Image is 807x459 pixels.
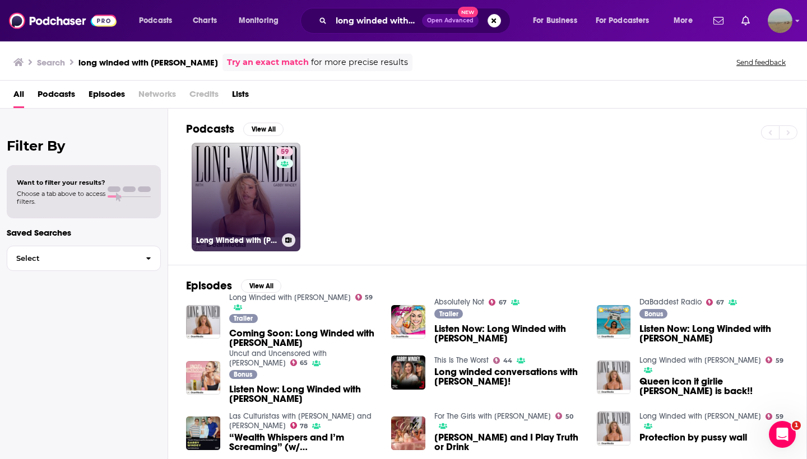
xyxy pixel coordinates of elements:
[434,367,583,386] a: Long winded conversations with Gabby Windey!
[768,8,792,33] img: User Profile
[766,413,783,420] a: 59
[533,13,577,29] span: For Business
[639,297,702,307] a: DaBaddest Radio
[78,57,218,68] h3: long winded with [PERSON_NAME]
[7,227,161,238] p: Saved Searches
[776,358,783,363] span: 59
[331,12,422,30] input: Search podcasts, credits, & more...
[239,13,279,29] span: Monitoring
[189,85,219,108] span: Credits
[37,57,65,68] h3: Search
[639,377,789,396] span: Queen icon it girlie [PERSON_NAME] is back!!
[639,355,761,365] a: Long Winded with Gabby Windey
[7,138,161,154] h2: Filter By
[229,329,378,348] a: Coming Soon: Long Winded with Gabby Windey
[458,7,478,17] span: New
[733,58,789,67] button: Send feedback
[434,411,551,421] a: For The Girls with Becca Moore
[229,349,327,368] a: Uncut and Uncensored with Caroline Stanbury
[434,433,583,452] a: Gabby Windey and I Play Truth or Drink
[229,385,378,404] a: Listen Now: Long Winded with Gabby Windey
[644,311,663,317] span: Bonus
[232,85,249,108] a: Lists
[597,411,631,446] a: Protection by pussy wall
[434,324,583,343] a: Listen Now: Long Winded with Gabby Windey
[674,13,693,29] span: More
[434,324,583,343] span: Listen Now: Long Winded with [PERSON_NAME]
[234,315,253,322] span: Trailer
[229,329,378,348] span: Coming Soon: Long Winded with [PERSON_NAME]
[17,179,105,186] span: Want to filter your results?
[276,147,293,156] a: 59
[229,385,378,404] span: Listen Now: Long Winded with [PERSON_NAME]
[639,377,789,396] a: Queen icon it girlie Brooke Schofield is back!!
[311,8,521,34] div: Search podcasts, credits, & more...
[597,305,631,339] a: Listen Now: Long Winded with Gabby Windey
[391,416,425,451] a: Gabby Windey and I Play Truth or Drink
[493,357,512,364] a: 44
[300,424,308,429] span: 78
[13,85,24,108] a: All
[639,324,789,343] a: Listen Now: Long Winded with Gabby Windey
[391,305,425,339] img: Listen Now: Long Winded with Gabby Windey
[290,422,308,429] a: 78
[768,8,792,33] button: Show profile menu
[766,357,783,363] a: 59
[241,279,281,293] button: View All
[503,358,512,363] span: 44
[196,236,277,245] h3: Long Winded with [PERSON_NAME]
[588,12,666,30] button: open menu
[186,279,281,293] a: EpisodesView All
[422,14,479,27] button: Open AdvancedNew
[243,123,284,136] button: View All
[229,433,378,452] a: “Wealth Whispers and I’m Screaming” (w/ Gabby Windey)
[597,360,631,395] img: Queen icon it girlie Brooke Schofield is back!!
[185,12,224,30] a: Charts
[499,300,507,305] span: 67
[706,299,724,306] a: 67
[9,10,117,31] a: Podchaser - Follow, Share and Rate Podcasts
[229,293,351,302] a: Long Winded with Gabby Windey
[639,433,747,442] a: Protection by pussy wall
[434,367,583,386] span: Long winded conversations with [PERSON_NAME]!
[300,360,308,366] span: 65
[391,355,425,390] img: Long winded conversations with Gabby Windey!
[768,8,792,33] span: Logged in as shenderson
[792,421,801,430] span: 1
[355,294,373,301] a: 59
[186,361,220,395] img: Listen Now: Long Winded with Gabby Windey
[489,299,507,306] a: 67
[439,311,458,317] span: Trailer
[290,359,308,366] a: 65
[138,85,176,108] span: Networks
[7,255,137,262] span: Select
[769,421,796,448] iframe: Intercom live chat
[186,416,220,451] img: “Wealth Whispers and I’m Screaming” (w/ Gabby Windey)
[186,279,232,293] h2: Episodes
[596,13,650,29] span: For Podcasters
[192,143,300,251] a: 59Long Winded with [PERSON_NAME]
[737,11,754,30] a: Show notifications dropdown
[38,85,75,108] span: Podcasts
[281,147,289,158] span: 59
[639,411,761,421] a: Long Winded with Gabby Windey
[525,12,591,30] button: open menu
[186,305,220,339] img: Coming Soon: Long Winded with Gabby Windey
[434,355,489,365] a: This Is The Worst
[709,11,728,30] a: Show notifications dropdown
[639,324,789,343] span: Listen Now: Long Winded with [PERSON_NAME]
[434,433,583,452] span: [PERSON_NAME] and I Play Truth or Drink
[229,411,372,430] a: Las Culturistas with Matt Rogers and Bowen Yang
[186,122,234,136] h2: Podcasts
[231,12,293,30] button: open menu
[434,297,484,307] a: Absolutely Not
[89,85,125,108] a: Episodes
